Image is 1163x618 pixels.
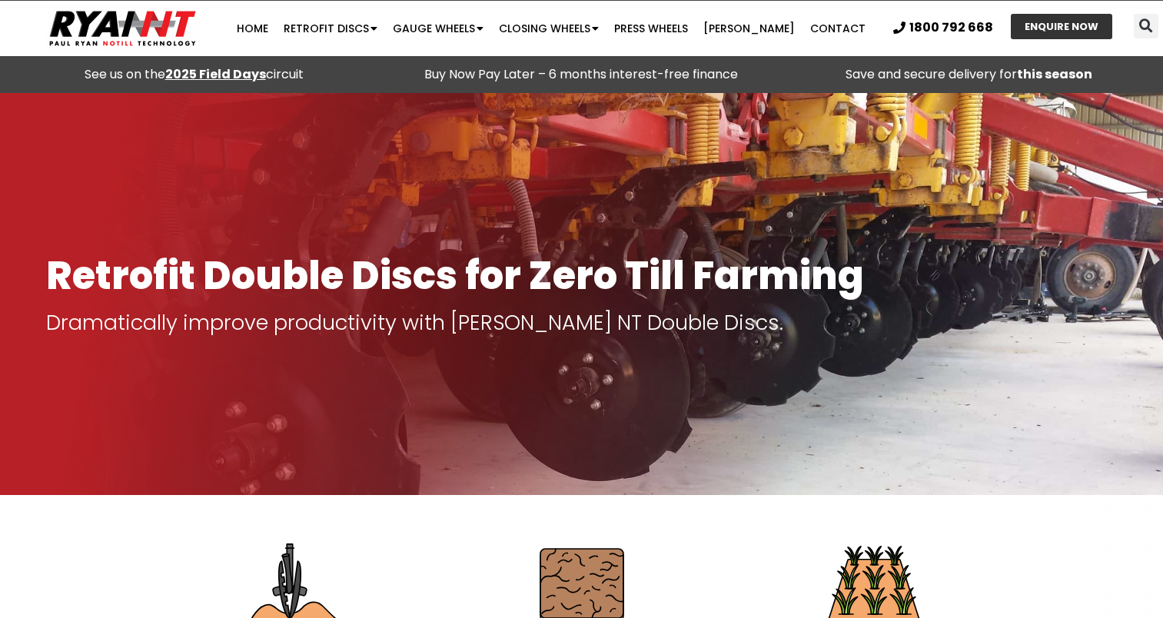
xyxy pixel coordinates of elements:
div: Search [1134,14,1158,38]
a: 1800 792 668 [893,22,993,34]
nav: Menu [225,13,876,44]
span: ENQUIRE NOW [1025,22,1098,32]
a: Retrofit Discs [276,13,385,44]
strong: this season [1017,65,1092,83]
span: 1800 792 668 [909,22,993,34]
a: 2025 Field Days [165,65,266,83]
a: [PERSON_NAME] [696,13,802,44]
a: Home [229,13,276,44]
a: Gauge Wheels [385,13,491,44]
h1: Retrofit Double Discs for Zero Till Farming [46,254,1117,297]
p: Buy Now Pay Later – 6 months interest-free finance [395,64,767,85]
a: ENQUIRE NOW [1011,14,1112,39]
a: Press Wheels [606,13,696,44]
img: Ryan NT logo [46,5,200,52]
div: See us on the circuit [8,64,380,85]
p: Save and secure delivery for [783,64,1155,85]
p: Dramatically improve productivity with [PERSON_NAME] NT Double Discs. [46,312,1117,334]
a: Closing Wheels [491,13,606,44]
a: Contact [802,13,873,44]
